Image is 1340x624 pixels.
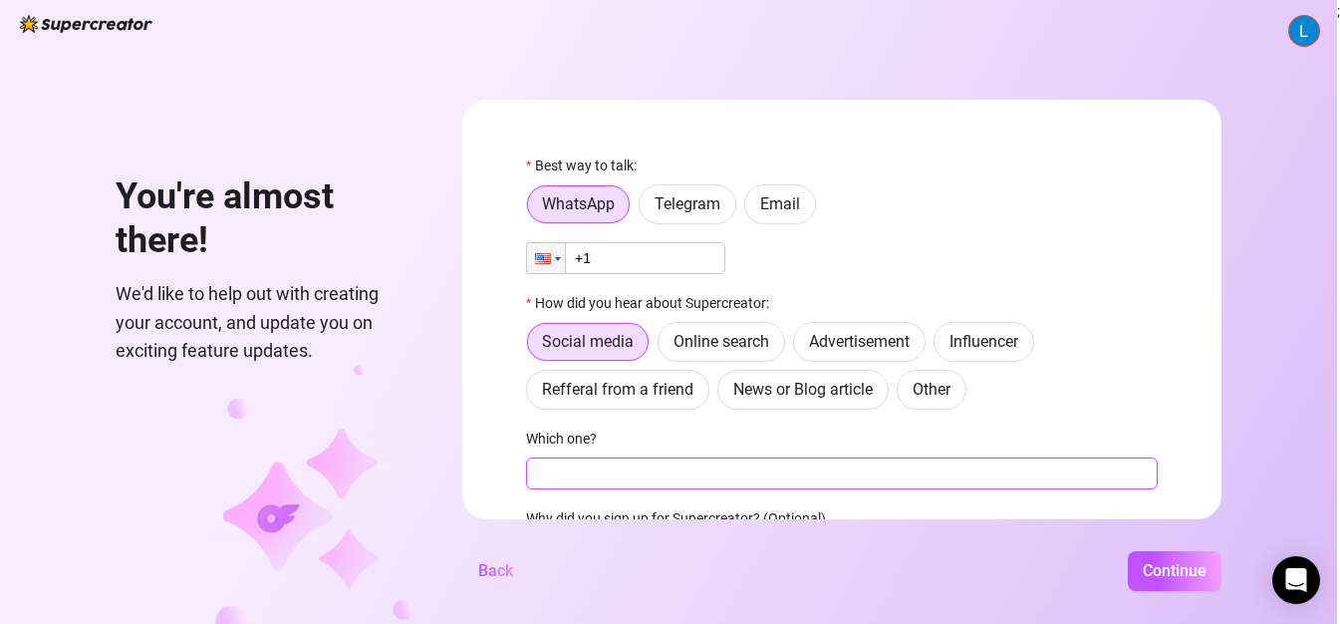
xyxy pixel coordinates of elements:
[116,280,414,365] span: We'd like to help out with creating your account, and update you on exciting feature updates.
[478,561,513,580] span: Back
[1128,551,1221,591] button: Continue
[542,332,634,351] span: Social media
[526,458,1158,489] input: Which one?
[809,332,910,351] span: Advertisement
[526,507,839,529] label: Why did you sign up for Supercreator? (Optional)
[526,292,782,314] label: How did you hear about Supercreator:
[526,428,610,450] label: Which one?
[949,332,1018,351] span: Influencer
[913,380,950,399] span: Other
[655,194,720,213] span: Telegram
[526,242,725,274] input: 1 (702) 123-4567
[1272,556,1320,604] div: Open Intercom Messenger
[733,380,873,399] span: News or Blog article
[20,15,152,33] img: logo
[1143,561,1206,580] span: Continue
[760,194,800,213] span: Email
[542,380,693,399] span: Refferal from a friend
[673,332,769,351] span: Online search
[1289,16,1319,46] img: ACg8ocJ6XUrEqsRNVhbLaNVw1F7_f3e70-j5J3V6y6ON8wBjk4brJw=s96-c
[526,155,650,176] label: Best way to talk:
[542,194,615,213] span: WhatsApp
[116,175,414,262] h1: You're almost there!
[462,551,529,591] button: Back
[527,243,565,273] div: United States: + 1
